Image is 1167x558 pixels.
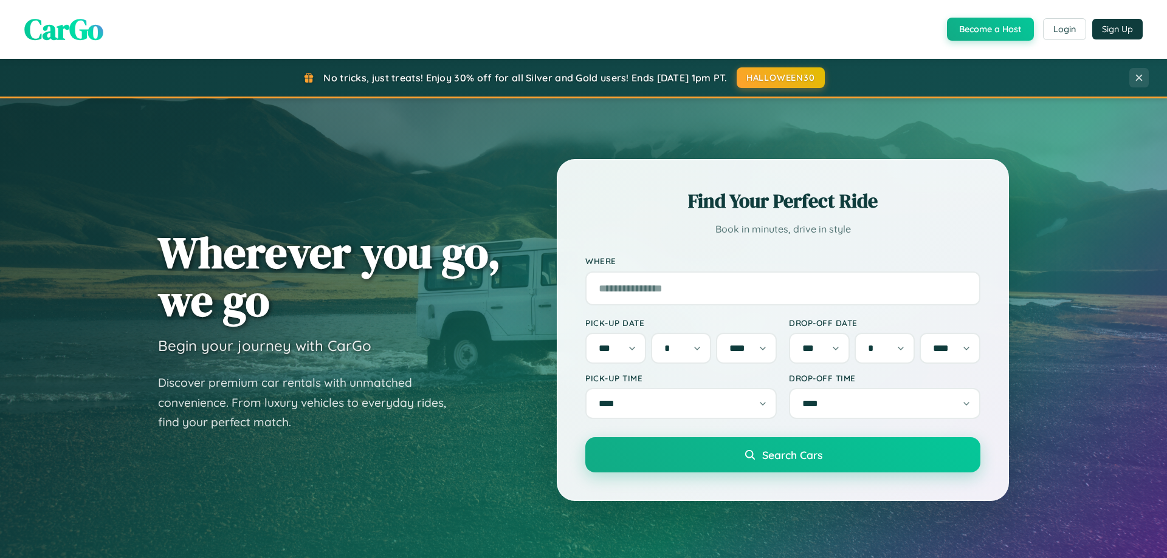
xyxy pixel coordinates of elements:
[585,220,980,238] p: Book in minutes, drive in style
[585,256,980,267] label: Where
[789,373,980,383] label: Drop-off Time
[585,437,980,472] button: Search Cars
[585,373,777,383] label: Pick-up Time
[789,318,980,328] label: Drop-off Date
[947,18,1034,41] button: Become a Host
[24,9,103,49] span: CarGo
[585,318,777,328] label: Pick-up Date
[323,72,727,84] span: No tricks, just treats! Enjoy 30% off for all Silver and Gold users! Ends [DATE] 1pm PT.
[158,228,501,324] h1: Wherever you go, we go
[158,373,462,432] p: Discover premium car rentals with unmatched convenience. From luxury vehicles to everyday rides, ...
[762,448,822,461] span: Search Cars
[585,188,980,214] h2: Find Your Perfect Ride
[158,336,371,355] h3: Begin your journey with CarGo
[1092,19,1143,39] button: Sign Up
[737,67,825,88] button: HALLOWEEN30
[1043,18,1086,40] button: Login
